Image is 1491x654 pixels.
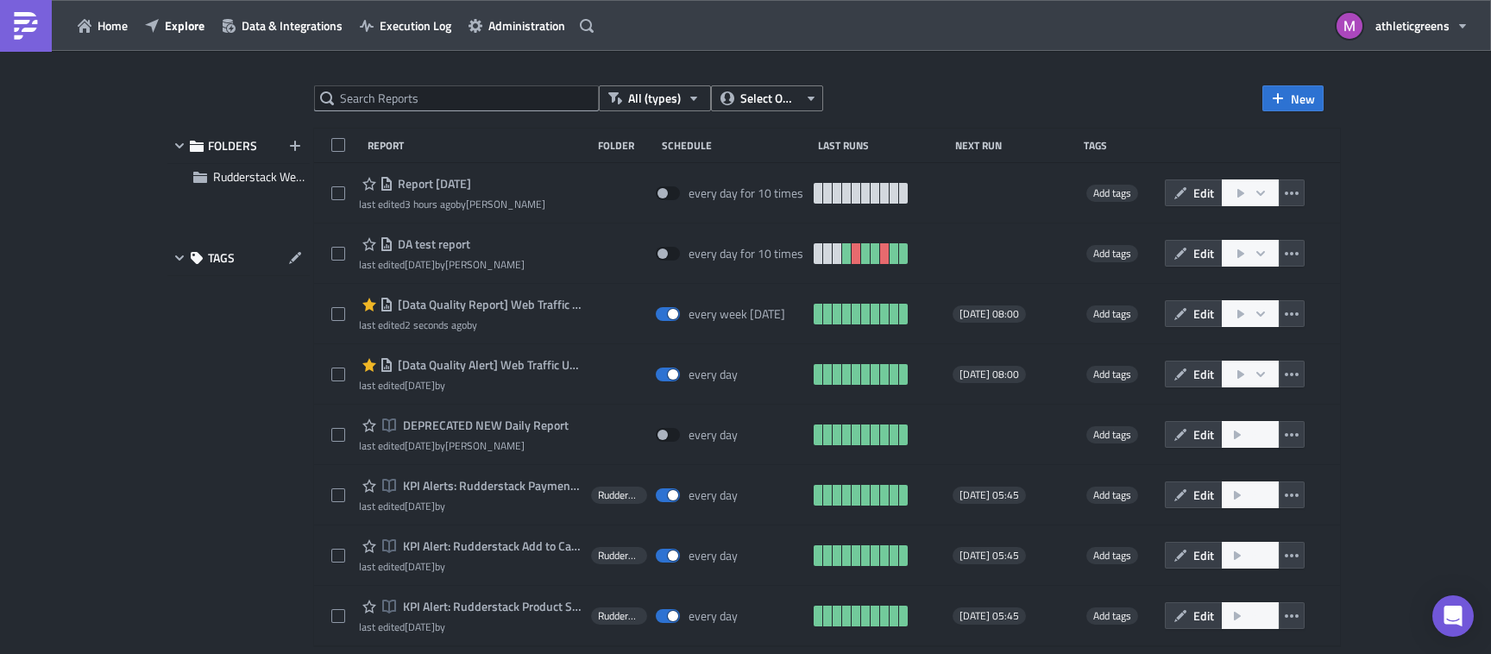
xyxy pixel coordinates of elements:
span: [DATE] 05:45 [959,609,1019,623]
span: [Data Quality Report] Web Traffic UTM <--> Campaign Matching [393,297,582,312]
img: PushMetrics [12,12,40,40]
span: Add tags [1093,607,1131,624]
span: Edit [1193,425,1214,443]
span: athleticgreens [1375,16,1450,35]
span: Add tags [1086,426,1138,443]
span: Add tags [1093,245,1131,261]
div: Folder [598,139,653,152]
span: Edit [1193,607,1214,625]
div: Next Run [955,139,1075,152]
span: KPI Alert: Rudderstack Product Selection Events [399,599,582,614]
span: Rudderstack Web Event Alerts [598,488,640,502]
a: Explore [136,12,213,39]
span: [DATE] 05:45 [959,549,1019,563]
div: Tags [1084,139,1158,152]
button: Run [1222,602,1280,629]
div: last edited by [359,500,582,513]
span: Edit [1193,244,1214,262]
div: last edited by [359,379,582,392]
span: Edit [1193,365,1214,383]
span: Data & Integrations [242,16,343,35]
button: Edit [1165,240,1223,267]
div: every day [689,608,738,624]
span: [DATE] 08:00 [959,368,1019,381]
time: 2025-03-05T21:37:47Z [405,619,435,635]
span: Add tags [1086,607,1138,625]
input: Search Reports [314,85,599,111]
span: DA test report [393,236,470,252]
button: Edit [1165,300,1223,327]
button: Administration [460,12,574,39]
button: Run [1222,481,1280,508]
button: Edit [1165,179,1223,206]
span: All (types) [628,89,681,108]
span: Edit [1193,305,1214,323]
span: Select Owner [740,89,798,108]
span: Rudderstack Web Event Alerts [598,609,640,623]
span: Edit [1193,486,1214,504]
span: [DATE] 08:00 [959,307,1019,321]
div: Open Intercom Messenger [1432,595,1474,637]
span: Execution Log [380,16,451,35]
span: DEPRECATED NEW Daily Report [399,418,569,433]
button: Edit [1165,542,1223,569]
img: Avatar [1335,11,1364,41]
span: Add tags [1086,487,1138,504]
span: Run [1250,425,1272,443]
button: Execution Log [351,12,460,39]
span: Rudderstack Web Event Alerts [213,167,368,186]
button: Edit [1165,361,1223,387]
div: last edited by [PERSON_NAME] [359,439,569,452]
div: last edited by [PERSON_NAME] [359,258,525,271]
time: 2025-08-21T08:36:20Z [405,256,435,273]
div: every day for 10 times [689,186,803,201]
div: last edited by [359,318,582,331]
button: Edit [1165,481,1223,508]
button: Select Owner [711,85,823,111]
span: Add tags [1093,185,1131,201]
span: Rudderstack Web Event Alerts [598,549,640,563]
div: every week on Friday [689,306,785,322]
div: every day [689,548,738,563]
span: Add tags [1086,245,1138,262]
span: Add tags [1086,547,1138,564]
div: last edited by [359,620,582,633]
button: athleticgreens [1326,7,1478,45]
span: Edit [1193,184,1214,202]
span: Add tags [1086,185,1138,202]
span: Report 2025-08-22 [393,176,471,192]
span: Explore [165,16,204,35]
div: every day [689,427,738,443]
span: TAGS [208,250,235,266]
div: every day [689,367,738,382]
div: every day for 10 times [689,246,803,261]
span: Run [1250,486,1272,504]
button: Edit [1165,602,1223,629]
span: [Data Quality Alert] Web Traffic UTM <--> Campaign Matching [393,357,582,373]
time: 2025-08-20T14:07:26Z [405,437,435,454]
div: every day [689,487,738,503]
time: 2025-03-05T21:37:19Z [405,498,435,514]
button: New [1262,85,1324,111]
div: Last Runs [818,139,947,152]
div: Schedule [662,139,809,152]
span: Administration [488,16,565,35]
span: Add tags [1093,305,1131,322]
span: Add tags [1086,366,1138,383]
button: Data & Integrations [213,12,351,39]
time: 2025-05-09T20:10:52Z [405,377,435,393]
span: Run [1250,607,1272,625]
div: last edited by [359,560,582,573]
span: Edit [1193,546,1214,564]
button: Home [69,12,136,39]
button: Run [1222,542,1280,569]
button: All (types) [599,85,711,111]
button: Edit [1165,421,1223,448]
span: Home [98,16,128,35]
span: [DATE] 05:45 [959,488,1019,502]
button: Run [1222,421,1280,448]
div: Report [368,139,589,152]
